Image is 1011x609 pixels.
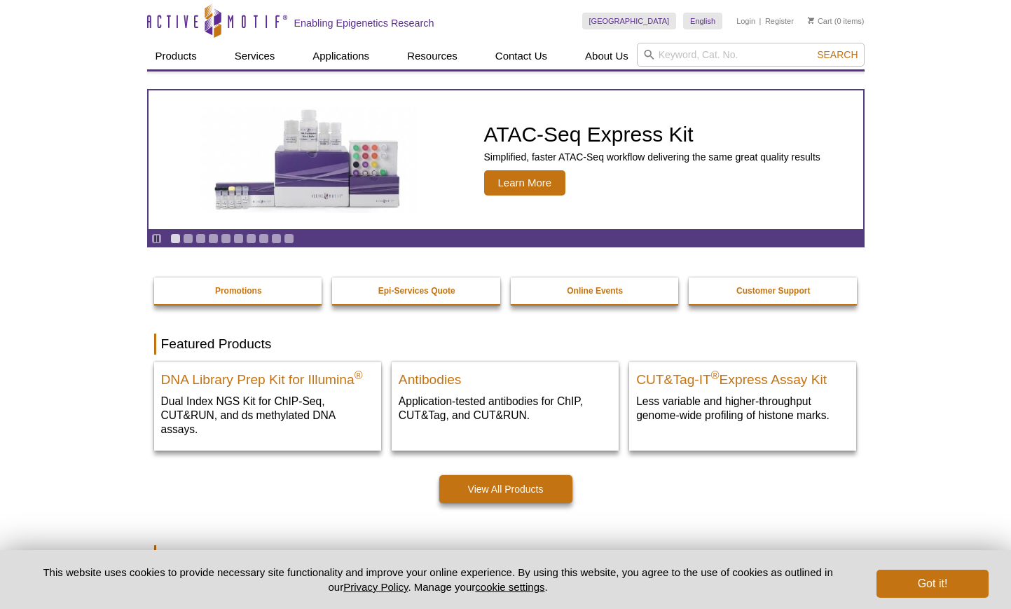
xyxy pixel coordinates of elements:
a: Customer Support [689,278,858,304]
a: DNA Library Prep Kit for Illumina DNA Library Prep Kit for Illumina® Dual Index NGS Kit for ChIP-... [154,362,381,451]
a: Promotions [154,278,324,304]
a: Products [147,43,205,69]
h2: CUT&Tag-IT Express Assay Kit [636,366,849,387]
a: Register [765,16,794,26]
a: Online Events [511,278,680,304]
p: Simplified, faster ATAC-Seq workflow delivering the same great quality results [484,151,820,163]
sup: ® [355,369,363,381]
h2: ATAC-Seq Express Kit [484,124,820,145]
span: Search [817,49,858,60]
li: | [759,13,762,29]
input: Keyword, Cat. No. [637,43,865,67]
a: Toggle autoplay [151,233,162,244]
p: Application-tested antibodies for ChIP, CUT&Tag, and CUT&RUN. [399,394,612,423]
a: CUT&Tag-IT® Express Assay Kit CUT&Tag-IT®Express Assay Kit Less variable and higher-throughput ge... [629,362,856,437]
sup: ® [711,369,720,381]
a: Go to slide 1 [170,233,181,244]
a: Applications [304,43,378,69]
a: Cart [808,16,832,26]
a: Go to slide 6 [233,233,244,244]
article: ATAC-Seq Express Kit [149,90,863,229]
a: Go to slide 8 [259,233,269,244]
button: Search [813,48,862,61]
strong: Epi-Services Quote [378,286,455,296]
button: Got it! [876,570,989,598]
img: Your Cart [808,17,814,24]
strong: Online Events [567,286,623,296]
img: ATAC-Seq Express Kit [193,107,425,213]
a: [GEOGRAPHIC_DATA] [582,13,677,29]
strong: Customer Support [736,286,810,296]
a: Go to slide 7 [246,233,256,244]
a: English [683,13,722,29]
a: Go to slide 5 [221,233,231,244]
h2: DNA Library Prep Kit for Illumina [161,366,374,387]
strong: Promotions [215,286,262,296]
h2: Featured Products [154,334,858,355]
a: Go to slide 3 [195,233,206,244]
h2: Featured Services [154,545,858,566]
a: Go to slide 2 [183,233,193,244]
h2: Enabling Epigenetics Research [294,17,434,29]
span: Learn More [484,170,566,196]
a: Go to slide 10 [284,233,294,244]
a: All Antibodies Antibodies Application-tested antibodies for ChIP, CUT&Tag, and CUT&RUN. [392,362,619,437]
button: cookie settings [475,581,544,593]
a: Contact Us [487,43,556,69]
a: ATAC-Seq Express Kit ATAC-Seq Express Kit Simplified, faster ATAC-Seq workflow delivering the sam... [149,90,863,229]
p: Dual Index NGS Kit for ChIP-Seq, CUT&RUN, and ds methylated DNA assays. [161,394,374,437]
a: Epi-Services Quote [332,278,502,304]
a: Privacy Policy [343,581,408,593]
a: Services [226,43,284,69]
p: This website uses cookies to provide necessary site functionality and improve your online experie... [22,565,853,594]
p: Less variable and higher-throughput genome-wide profiling of histone marks​. [636,394,849,423]
a: Resources [399,43,466,69]
a: Login [736,16,755,26]
a: View All Products [439,475,572,503]
a: About Us [577,43,637,69]
a: Go to slide 9 [271,233,282,244]
a: Go to slide 4 [208,233,219,244]
h2: Antibodies [399,366,612,387]
li: (0 items) [808,13,865,29]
